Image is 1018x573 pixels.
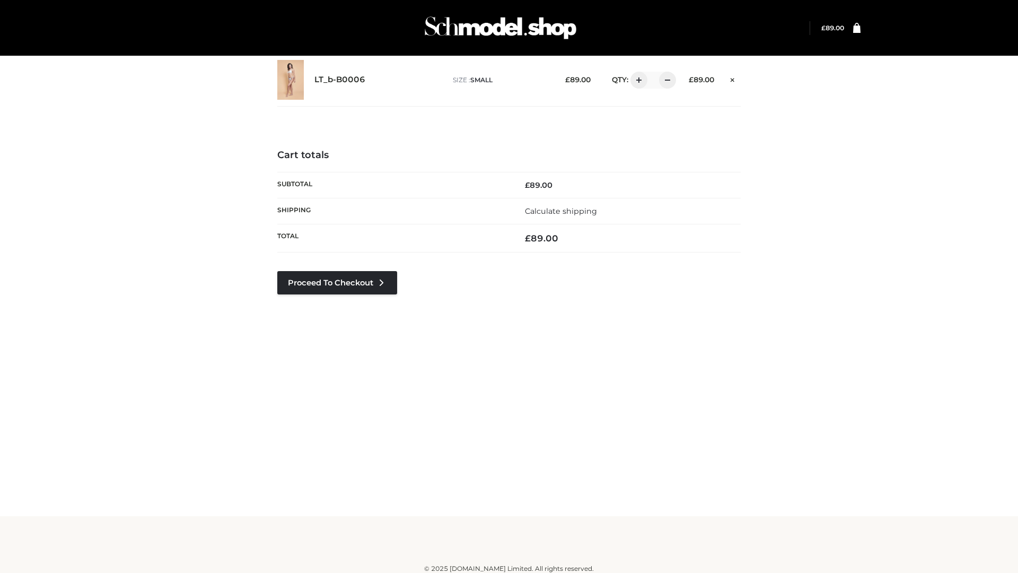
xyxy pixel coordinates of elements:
a: Remove this item [725,72,741,85]
bdi: 89.00 [565,75,591,84]
a: LT_b-B0006 [314,75,365,85]
span: SMALL [470,76,493,84]
th: Shipping [277,198,509,224]
img: Schmodel Admin 964 [421,7,580,49]
h4: Cart totals [277,150,741,161]
bdi: 89.00 [525,180,552,190]
span: £ [689,75,694,84]
div: QTY: [601,72,672,89]
span: £ [525,180,530,190]
a: Proceed to Checkout [277,271,397,294]
a: £89.00 [821,24,844,32]
span: £ [525,233,531,244]
bdi: 89.00 [525,233,558,244]
th: Total [277,224,509,253]
span: £ [565,75,570,84]
bdi: 89.00 [689,75,714,84]
span: £ [821,24,826,32]
p: size : [453,75,549,85]
a: Calculate shipping [525,206,597,216]
th: Subtotal [277,172,509,198]
bdi: 89.00 [821,24,844,32]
